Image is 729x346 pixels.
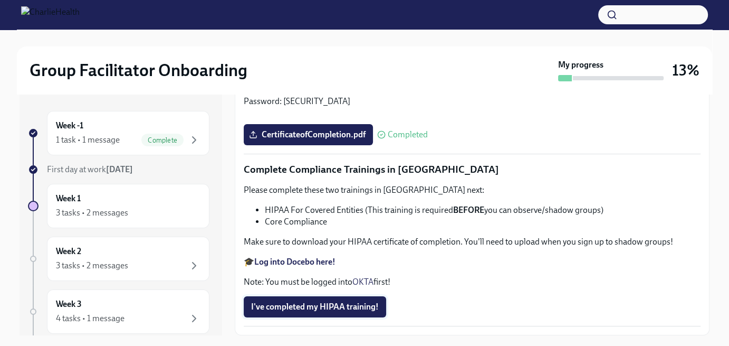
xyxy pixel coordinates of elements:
[21,6,80,23] img: CharlieHealth
[244,124,373,145] label: CertificateofCompletion.pdf
[106,164,133,174] strong: [DATE]
[56,193,81,204] h6: Week 1
[30,60,247,81] h2: Group Facilitator Onboarding
[56,120,83,132] h6: Week -1
[265,216,701,228] li: Core Compliance
[254,257,335,267] a: Log into Docebo here!
[453,205,484,215] strong: BEFORE
[56,260,128,272] div: 3 tasks • 2 messages
[265,204,701,216] li: HIPAA For Covered Entities (This training is required you can observe/shadow groups)
[56,134,120,146] div: 1 task • 1 message
[244,256,701,268] p: 🎓
[672,61,699,80] h3: 13%
[56,246,81,257] h6: Week 2
[28,111,209,155] a: Week -11 task • 1 messageComplete
[28,184,209,228] a: Week 13 tasks • 2 messages
[141,136,184,144] span: Complete
[47,164,133,174] span: First day at work
[244,163,701,176] p: Complete Compliance Trainings in [GEOGRAPHIC_DATA]
[244,184,701,196] p: Please complete these two trainings in [GEOGRAPHIC_DATA] next:
[352,277,373,287] a: OKTA
[244,236,701,248] p: Make sure to download your HIPAA certificate of completion. You'll need to upload when you sign u...
[244,276,701,288] p: Note: You must be logged into first!
[558,59,603,71] strong: My progress
[244,296,386,317] button: I've completed my HIPAA training!
[28,164,209,175] a: First day at work[DATE]
[56,207,128,219] div: 3 tasks • 2 messages
[251,302,379,312] span: I've completed my HIPAA training!
[251,129,366,140] span: CertificateofCompletion.pdf
[56,313,124,324] div: 4 tasks • 1 message
[388,130,428,139] span: Completed
[28,289,209,334] a: Week 34 tasks • 1 message
[28,237,209,281] a: Week 23 tasks • 2 messages
[56,298,82,310] h6: Week 3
